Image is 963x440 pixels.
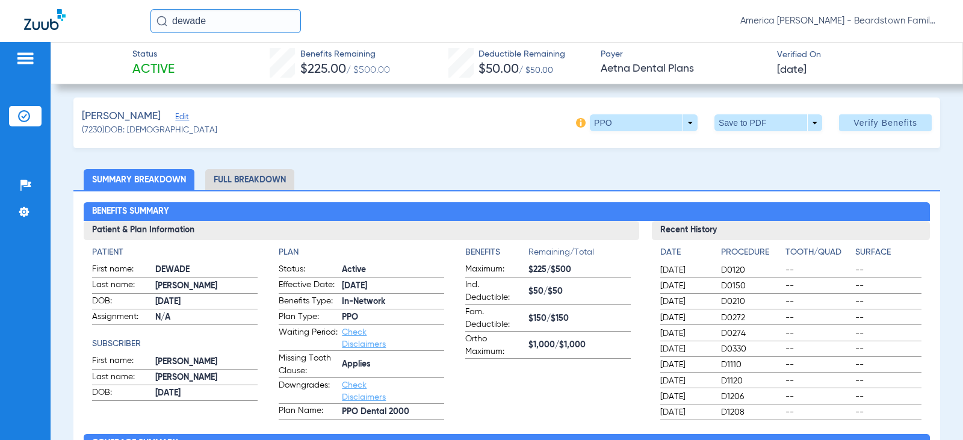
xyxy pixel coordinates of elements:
span: Applies [342,358,444,371]
span: -- [785,264,851,276]
span: PPO [342,311,444,324]
h3: Patient & Plan Information [84,221,639,240]
span: Payer [601,48,767,61]
span: -- [785,296,851,308]
span: D0150 [721,280,781,292]
h4: Date [660,246,711,259]
span: D0210 [721,296,781,308]
span: First name: [92,355,151,369]
span: -- [855,264,921,276]
span: Status: [279,263,338,277]
span: Benefits Type: [279,295,338,309]
span: Edit [175,113,186,124]
span: $225.00 [300,63,346,76]
span: In-Network [342,296,444,308]
span: Last name: [92,371,151,385]
span: -- [785,327,851,339]
span: Benefits Remaining [300,48,390,61]
span: [PERSON_NAME] [155,356,258,368]
span: Remaining/Total [528,246,631,263]
span: $1,000/$1,000 [528,339,631,352]
span: DOB: [92,386,151,401]
span: D1206 [721,391,781,403]
span: $50/$50 [528,285,631,298]
span: N/A [155,311,258,324]
span: -- [785,280,851,292]
span: DEWADE [155,264,258,276]
span: DOB: [92,295,151,309]
span: [DATE] [660,391,711,403]
app-breakdown-title: Date [660,246,711,263]
span: -- [785,375,851,387]
app-breakdown-title: Benefits [465,246,528,263]
button: Verify Benefits [839,114,932,131]
a: Check Disclaimers [342,328,386,349]
span: -- [855,391,921,403]
h4: Surface [855,246,921,259]
span: Verified On [777,49,943,61]
span: Assignment: [92,311,151,325]
span: -- [855,343,921,355]
img: info-icon [576,118,586,128]
span: Ind. Deductible: [465,279,524,304]
span: -- [785,406,851,418]
span: -- [855,296,921,308]
app-breakdown-title: Tooth/Quad [785,246,851,263]
span: America [PERSON_NAME] - Beardstown Family Dental [740,15,939,27]
li: Full Breakdown [205,169,294,190]
span: [DATE] [660,280,711,292]
input: Search for patients [150,9,301,33]
span: -- [855,375,921,387]
span: Fam. Deductible: [465,306,524,331]
span: $50.00 [478,63,519,76]
span: (7230) DOB: [DEMOGRAPHIC_DATA] [82,124,217,137]
span: Last name: [92,279,151,293]
img: hamburger-icon [16,51,35,66]
img: Zuub Logo [24,9,66,30]
span: D1110 [721,359,781,371]
span: [DATE] [660,296,711,308]
span: Deductible Remaining [478,48,565,61]
a: Check Disclaimers [342,381,386,401]
span: D1208 [721,406,781,418]
span: D0274 [721,327,781,339]
button: PPO [590,114,698,131]
app-breakdown-title: Patient [92,246,258,259]
span: Verify Benefits [853,118,917,128]
span: Active [342,264,444,276]
span: First name: [92,263,151,277]
span: Plan Type: [279,311,338,325]
span: [PERSON_NAME] [155,371,258,384]
span: -- [855,406,921,418]
h4: Procedure [721,246,781,259]
li: Summary Breakdown [84,169,194,190]
span: / $50.00 [519,66,553,75]
span: [DATE] [660,264,711,276]
h4: Plan [279,246,444,259]
span: [DATE] [660,343,711,355]
span: $225/$500 [528,264,631,276]
span: Aetna Dental Plans [601,61,767,76]
span: [DATE] [660,375,711,387]
span: -- [785,343,851,355]
span: [DATE] [660,359,711,371]
span: [DATE] [660,327,711,339]
span: -- [855,327,921,339]
img: Search Icon [156,16,167,26]
span: -- [855,359,921,371]
span: -- [855,312,921,324]
h4: Tooth/Quad [785,246,851,259]
span: [DATE] [660,406,711,418]
span: / $500.00 [346,66,390,75]
span: D0120 [721,264,781,276]
span: D1120 [721,375,781,387]
span: [DATE] [155,387,258,400]
span: -- [855,280,921,292]
span: Missing Tooth Clause: [279,352,338,377]
span: D0272 [721,312,781,324]
h4: Subscriber [92,338,258,350]
span: -- [785,359,851,371]
span: Downgrades: [279,379,338,403]
span: [DATE] [155,296,258,308]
